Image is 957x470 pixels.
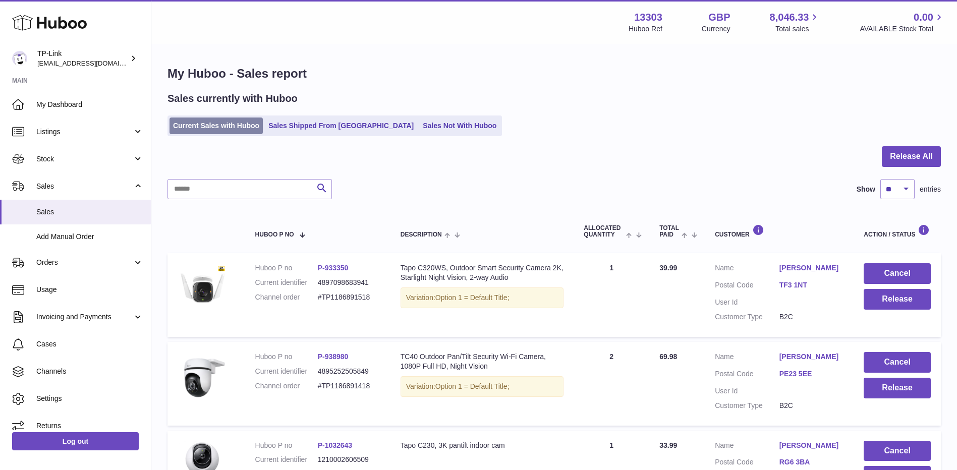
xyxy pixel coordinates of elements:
dt: Channel order [255,381,318,391]
span: [EMAIL_ADDRESS][DOMAIN_NAME] [37,59,148,67]
a: PE23 5EE [779,369,844,379]
div: Currency [702,24,730,34]
div: Variation: [401,287,564,308]
span: Sales [36,182,133,191]
div: TP-Link [37,49,128,68]
dd: #TP1186891518 [318,292,380,302]
dt: Customer Type [715,312,779,322]
span: ALLOCATED Quantity [584,225,623,238]
span: Returns [36,421,143,431]
button: Release [864,378,931,398]
dd: B2C [779,401,844,410]
span: entries [920,185,941,194]
div: TC40 Outdoor Pan/Tilt Security Wi-Fi Camera, 1080P Full HD, Night Vision [401,352,564,371]
span: Option 1 = Default Title; [435,293,510,302]
div: Tapo C230, 3K pantilt indoor cam [401,441,564,450]
div: Huboo Ref [629,24,662,34]
span: Orders [36,258,133,267]
dt: Huboo P no [255,352,318,362]
span: 39.99 [659,264,677,272]
span: Usage [36,285,143,295]
a: 8,046.33 Total sales [770,11,821,34]
dt: Current identifier [255,367,318,376]
dt: Huboo P no [255,263,318,273]
button: Release [864,289,931,310]
span: 69.98 [659,352,677,361]
a: Current Sales with Huboo [170,117,263,134]
button: Cancel [864,263,931,284]
div: Customer [715,224,843,238]
dd: #TP1186891418 [318,381,380,391]
strong: 13303 [634,11,662,24]
img: TapoC320WS_EU_b_8e555d3f-0c3e-472c-9473-6cfc8d5c8bd1.png [178,263,228,314]
span: Invoicing and Payments [36,312,133,322]
dt: Name [715,441,779,453]
dt: Channel order [255,292,318,302]
img: Tapo_C500_EU_1.2_overview_01_large_20231012034142b.jpg [178,352,228,402]
img: gaby.chen@tp-link.com [12,51,27,66]
span: Huboo P no [255,231,294,238]
a: [PERSON_NAME] [779,441,844,450]
span: Sales [36,207,143,217]
span: 0.00 [914,11,933,24]
dt: Postal Code [715,280,779,292]
button: Release All [882,146,941,167]
a: P-938980 [318,352,349,361]
h1: My Huboo - Sales report [167,66,941,82]
button: Cancel [864,441,931,461]
span: Add Manual Order [36,232,143,242]
button: Cancel [864,352,931,373]
span: 8,046.33 [770,11,809,24]
dd: 4897098683941 [318,278,380,287]
dt: User Id [715,298,779,307]
span: AVAILABLE Stock Total [860,24,945,34]
span: Stock [36,154,133,164]
strong: GBP [708,11,730,24]
a: [PERSON_NAME] [779,352,844,362]
a: TF3 1NT [779,280,844,290]
span: Description [401,231,442,238]
a: Sales Shipped From [GEOGRAPHIC_DATA] [265,117,417,134]
span: Total sales [775,24,820,34]
a: [PERSON_NAME] [779,263,844,273]
span: Settings [36,394,143,403]
span: Cases [36,339,143,349]
dd: 1210002606509 [318,455,380,464]
h2: Sales currently with Huboo [167,92,298,105]
div: Tapo C320WS, Outdoor Smart Security Camera 2K, Starlight Night Vision, 2-way Audio [401,263,564,282]
div: Action / Status [864,224,931,238]
span: My Dashboard [36,100,143,109]
div: Variation: [401,376,564,397]
dd: B2C [779,312,844,322]
dt: Current identifier [255,278,318,287]
a: RG6 3BA [779,457,844,467]
span: Total paid [659,225,679,238]
dt: User Id [715,386,779,396]
a: Log out [12,432,139,450]
span: Option 1 = Default Title; [435,382,510,390]
dt: Huboo P no [255,441,318,450]
dt: Postal Code [715,457,779,469]
a: Sales Not With Huboo [419,117,500,134]
td: 2 [574,342,649,426]
span: Channels [36,367,143,376]
a: P-1032643 [318,441,353,449]
span: 33.99 [659,441,677,449]
label: Show [857,185,875,194]
span: Listings [36,127,133,137]
dt: Postal Code [715,369,779,381]
dd: 4895252505849 [318,367,380,376]
dt: Customer Type [715,401,779,410]
a: 0.00 AVAILABLE Stock Total [860,11,945,34]
a: P-933350 [318,264,349,272]
td: 1 [574,253,649,337]
dt: Name [715,352,779,364]
dt: Name [715,263,779,275]
dt: Current identifier [255,455,318,464]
